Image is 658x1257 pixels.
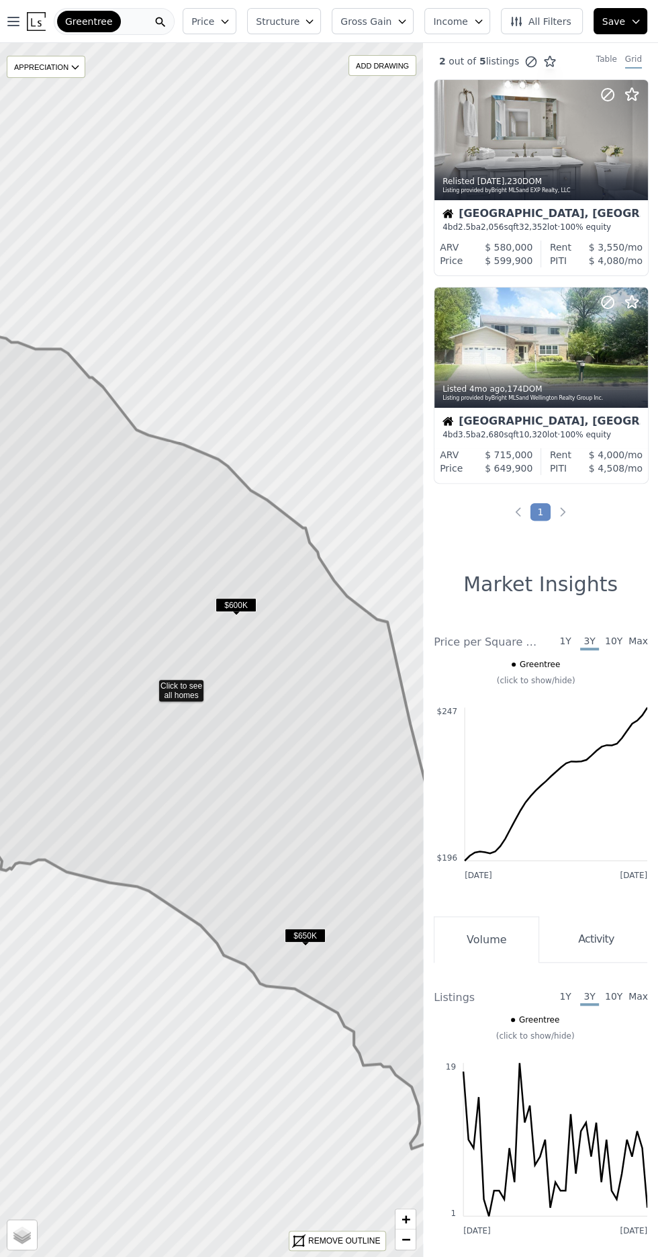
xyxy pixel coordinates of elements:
[440,462,463,475] div: Price
[442,384,641,394] div: Listed , 174 DOM
[580,634,599,650] span: 3Y
[183,8,236,34] button: Price
[550,448,571,462] div: Rent
[463,572,618,597] h1: Market Insights
[550,241,571,254] div: Rent
[556,505,569,519] a: Next page
[442,222,640,232] div: 4 bd 2.5 ba sqft lot · 100% equity
[628,990,647,1006] span: Max
[446,1062,456,1072] text: 19
[434,79,647,276] a: Relisted [DATE],230DOMListing provided byBright MLSand EXP Realty, LLCHouse[GEOGRAPHIC_DATA], [GE...
[481,430,504,439] span: 2,680
[481,222,504,232] span: 2,056
[440,241,459,254] div: ARV
[451,1209,456,1218] text: 1
[567,462,643,475] div: /mo
[485,463,532,474] span: $ 649,900
[442,208,453,219] img: House
[439,56,446,67] span: 2
[589,449,624,460] span: $ 4,000
[620,871,647,880] text: [DATE]
[604,634,623,650] span: 10Y
[216,598,256,612] span: $600K
[442,176,641,187] div: Relisted , 230 DOM
[485,255,532,266] span: $ 599,900
[520,659,560,670] span: Greentree
[567,254,643,267] div: /mo
[442,416,453,427] img: House
[519,430,547,439] span: 10,320
[402,1231,410,1248] span: −
[620,1226,647,1236] text: [DATE]
[476,56,486,67] span: 5
[539,916,647,963] button: Activity
[550,254,567,267] div: PITI
[423,54,557,69] div: out of listings
[469,384,505,394] time: 2025-06-12 10:39
[402,1211,410,1227] span: +
[434,634,540,650] div: Price per Square Foot
[423,1031,647,1041] div: (click to show/hide)
[625,54,642,69] div: Grid
[424,8,490,34] button: Income
[436,707,457,716] text: $247
[604,990,623,1006] span: 10Y
[589,255,624,266] span: $ 4,080
[501,8,583,34] button: All Filters
[519,222,547,232] span: 32,352
[556,990,575,1006] span: 1Y
[442,394,641,402] div: Listing provided by Bright MLS and Wellington Realty Group Inc.
[512,505,525,519] a: Previous page
[519,1014,559,1025] span: Greentree
[602,15,625,28] span: Save
[247,8,321,34] button: Structure
[485,242,532,253] span: $ 580,000
[308,1235,380,1247] div: REMOVE OUTLINE
[216,598,256,617] div: $600K
[550,462,567,475] div: PITI
[594,8,647,34] button: Save
[424,675,647,686] div: (click to show/hide)
[442,187,641,195] div: Listing provided by Bright MLS and EXP Realty, LLC
[436,853,457,863] text: $196
[433,15,468,28] span: Income
[256,15,299,28] span: Structure
[332,8,414,34] button: Gross Gain
[580,990,599,1006] span: 3Y
[589,463,624,474] span: $ 4,508
[477,177,505,186] time: 2025-09-22 04:36
[423,505,658,519] ul: Pagination
[434,916,539,963] button: Volume
[285,928,326,943] span: $650K
[395,1229,416,1250] a: Zoom out
[440,254,463,267] div: Price
[485,449,532,460] span: $ 715,000
[7,1220,37,1250] a: Layers
[434,990,540,1006] div: Listings
[589,242,624,253] span: $ 3,550
[465,871,492,880] text: [DATE]
[340,15,391,28] span: Gross Gain
[571,448,643,462] div: /mo
[628,634,647,650] span: Max
[349,56,416,75] div: ADD DRAWING
[65,15,113,28] span: Greentree
[463,1226,491,1236] text: [DATE]
[571,241,643,254] div: /mo
[27,12,46,31] img: Lotside
[510,15,571,28] span: All Filters
[556,634,575,650] span: 1Y
[596,54,617,69] div: Table
[395,1209,416,1229] a: Zoom in
[442,208,640,222] div: [GEOGRAPHIC_DATA], [GEOGRAPHIC_DATA]
[191,15,214,28] span: Price
[7,56,85,78] div: APPRECIATION
[440,448,459,462] div: ARV
[442,416,640,429] div: [GEOGRAPHIC_DATA], [GEOGRAPHIC_DATA]
[434,287,647,484] a: Listed 4mo ago,174DOMListing provided byBright MLSand Wellington Realty Group Inc.House[GEOGRAPHI...
[530,503,551,521] a: Page 1 is your current page
[442,429,640,440] div: 4 bd 3.5 ba sqft lot · 100% equity
[285,928,326,948] div: $650K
